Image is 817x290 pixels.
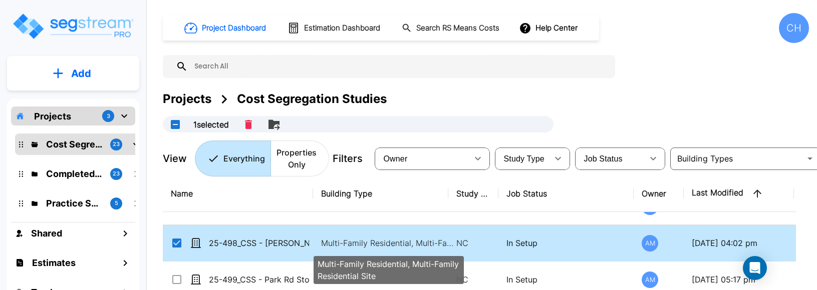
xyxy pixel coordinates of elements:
th: Job Status [498,175,634,212]
th: Owner [634,175,684,212]
p: Practice Samples [46,196,102,210]
p: Properties Only [277,146,317,170]
div: Select [377,144,468,172]
p: Everything [223,152,265,164]
p: 25-498_CSS - [PERSON_NAME] Crossing [PERSON_NAME], [GEOGRAPHIC_DATA] - [PERSON_NAME] Communities ... [209,237,309,249]
h1: Search RS Means Costs [416,22,499,34]
span: Owner [384,154,408,163]
p: In Setup [506,273,626,285]
th: Name [163,175,313,212]
th: Last Modified [684,175,794,212]
p: Filters [333,151,363,166]
p: 3 [107,112,110,120]
button: Estimation Dashboard [284,17,386,38]
div: AM [642,271,658,288]
p: [DATE] 05:17 pm [692,273,786,285]
p: Multi-Family Residential, Multi-Family Residential Site [318,258,460,282]
p: Multi-Family Residential, Multi-Family Residential Site [321,237,456,249]
p: 23 [113,140,120,148]
button: Everything [195,140,271,176]
button: Info [796,233,816,253]
button: Delete [241,116,256,133]
button: Help Center [517,18,582,37]
h1: Estimation Dashboard [304,22,380,34]
p: 25-499_CSS - Park Rd Storage [GEOGRAPHIC_DATA], [GEOGRAPHIC_DATA] - [PERSON_NAME] Communities - [... [209,273,309,285]
button: Properties Only [270,140,329,176]
button: Add [7,59,139,88]
input: Search All [188,55,610,78]
input: Building Types [673,151,801,165]
div: AM [642,235,658,251]
button: Project Dashboard [180,17,271,39]
button: Open [803,151,817,165]
p: NC [456,273,490,285]
button: Info [796,269,816,289]
p: Add [71,66,91,81]
h1: Estimates [32,256,76,269]
p: NC [456,237,490,249]
img: Logo [12,12,134,40]
div: Select [577,144,643,172]
div: Cost Segregation Studies [237,90,387,108]
p: In Setup [506,237,626,249]
button: Move [264,114,284,134]
th: Study Type [448,175,498,212]
button: Search RS Means Costs [398,18,505,38]
p: 5 [115,199,118,207]
div: Projects [163,90,211,108]
p: View [163,151,187,166]
p: [DATE] 04:02 pm [692,237,786,249]
div: Open Intercom Messenger [743,256,767,280]
p: 1 selected [193,118,229,130]
p: Projects [34,109,71,123]
p: Completed Projects [46,167,102,180]
span: Study Type [504,154,544,163]
div: CH [779,13,809,43]
p: Cost Segregation Studies [46,137,102,151]
th: Building Type [313,175,448,212]
span: Job Status [584,154,623,163]
button: UnSelectAll [165,114,185,134]
div: Platform [195,140,329,176]
h1: Shared [31,226,62,240]
h1: Project Dashboard [202,22,266,34]
p: 23 [113,169,120,178]
div: Select [497,144,548,172]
